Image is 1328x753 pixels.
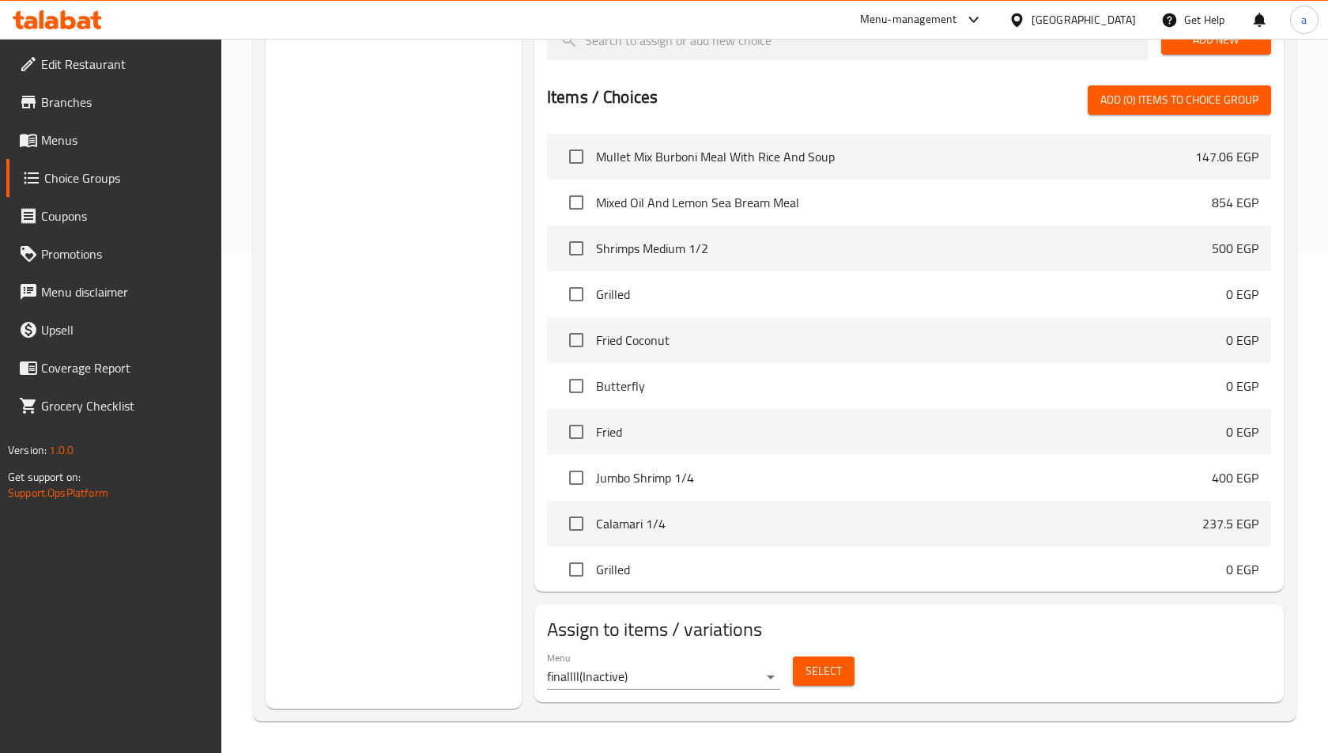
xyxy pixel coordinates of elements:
[6,349,222,387] a: Coverage Report
[560,232,593,265] span: Select choice
[1212,193,1258,212] p: 854 EGP
[1212,239,1258,258] p: 500 EGP
[41,206,209,225] span: Coupons
[41,55,209,74] span: Edit Restaurant
[6,311,222,349] a: Upsell
[860,10,957,29] div: Menu-management
[8,467,81,487] span: Get support on:
[560,369,593,403] span: Select choice
[547,617,1271,642] h2: Assign to items / variations
[596,147,1195,166] span: Mullet Mix Burboni Meal With Rice And Soup
[1226,331,1258,350] p: 0 EGP
[6,121,222,159] a: Menus
[1301,11,1307,28] span: a
[6,273,222,311] a: Menu disclaimer
[547,664,780,690] div: finallll(Inactive)
[596,468,1212,487] span: Jumbo Shrimp 1/4
[1032,11,1136,28] div: [GEOGRAPHIC_DATA]
[596,514,1202,533] span: Calamari 1/4
[560,278,593,311] span: Select choice
[1226,560,1258,579] p: 0 EGP
[1161,25,1271,55] button: Add New
[560,461,593,494] span: Select choice
[41,93,209,112] span: Branches
[547,85,658,109] h2: Items / Choices
[596,331,1226,350] span: Fried Coconut
[547,20,1149,60] input: search
[41,358,209,377] span: Coverage Report
[596,376,1226,395] span: Butterfly
[1226,285,1258,304] p: 0 EGP
[6,235,222,273] a: Promotions
[1100,90,1258,110] span: Add (0) items to choice group
[41,396,209,415] span: Grocery Checklist
[596,560,1226,579] span: Grilled
[8,482,108,503] a: Support.OpsPlatform
[560,507,593,540] span: Select choice
[1226,376,1258,395] p: 0 EGP
[6,45,222,83] a: Edit Restaurant
[560,140,593,173] span: Select choice
[8,440,47,460] span: Version:
[596,193,1212,212] span: Mixed Oil And Lemon Sea Bream Meal
[1088,85,1271,115] button: Add (0) items to choice group
[560,324,593,357] span: Select choice
[596,422,1226,441] span: Fried
[41,282,209,301] span: Menu disclaimer
[6,197,222,235] a: Coupons
[1226,422,1258,441] p: 0 EGP
[1174,30,1258,50] span: Add New
[6,387,222,425] a: Grocery Checklist
[6,159,222,197] a: Choice Groups
[44,168,209,187] span: Choice Groups
[1202,514,1258,533] p: 237.5 EGP
[41,131,209,149] span: Menus
[1195,147,1258,166] p: 147.06 EGP
[560,186,593,219] span: Select choice
[49,440,74,460] span: 1.0.0
[560,553,593,586] span: Select choice
[41,320,209,339] span: Upsell
[6,83,222,121] a: Branches
[793,657,855,686] button: Select
[805,661,842,681] span: Select
[547,653,570,663] label: Menu
[1212,468,1258,487] p: 400 EGP
[560,415,593,448] span: Select choice
[41,244,209,263] span: Promotions
[596,239,1212,258] span: Shrimps Medium 1/2
[596,285,1226,304] span: Grilled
